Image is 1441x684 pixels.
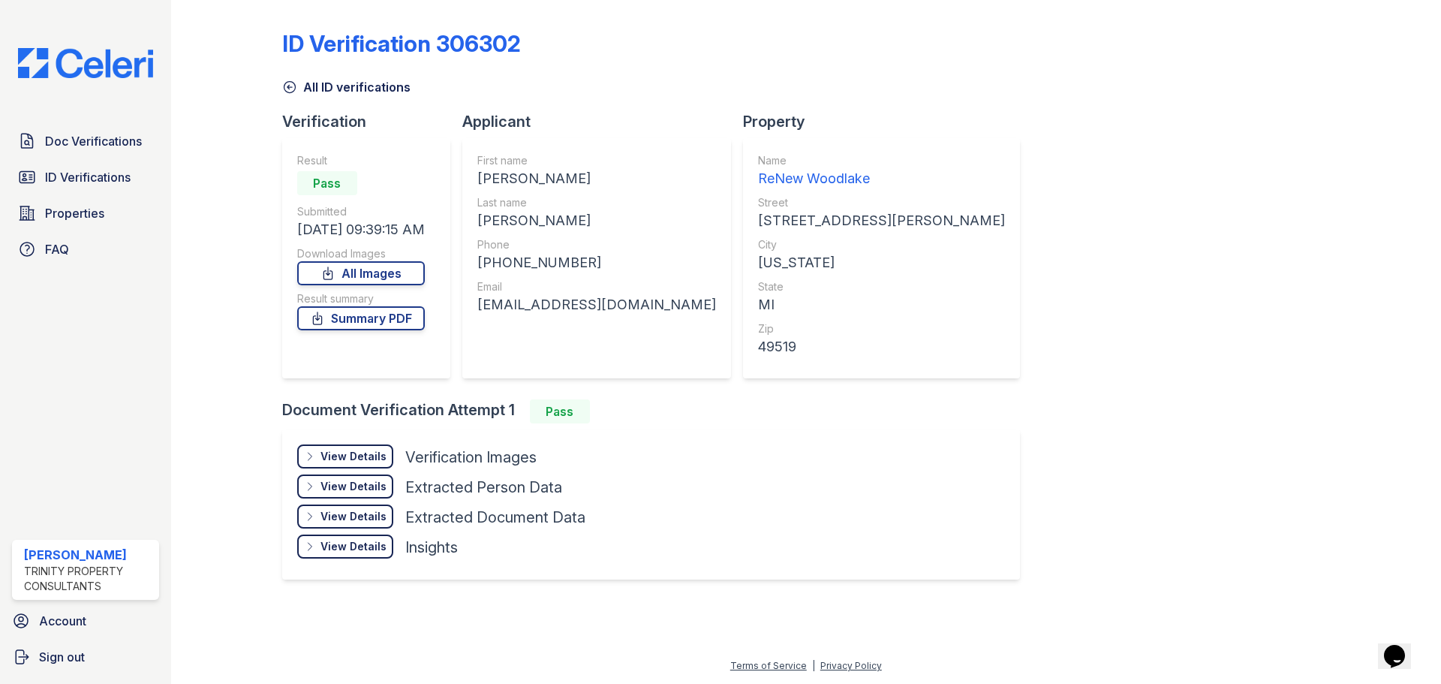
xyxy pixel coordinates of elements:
a: Sign out [6,642,165,672]
iframe: chat widget [1378,624,1426,669]
div: City [758,237,1005,252]
div: Verification [282,111,462,132]
span: ID Verifications [45,168,131,186]
a: Name ReNew Woodlake [758,153,1005,189]
a: Account [6,606,165,636]
div: Extracted Document Data [405,507,585,528]
div: MI [758,294,1005,315]
div: View Details [320,539,387,554]
div: 49519 [758,336,1005,357]
a: Terms of Service [730,660,807,671]
a: ID Verifications [12,162,159,192]
div: Result summary [297,291,425,306]
div: First name [477,153,716,168]
div: [STREET_ADDRESS][PERSON_NAME] [758,210,1005,231]
div: [PHONE_NUMBER] [477,252,716,273]
span: Sign out [39,648,85,666]
div: Extracted Person Data [405,477,562,498]
div: Property [743,111,1032,132]
div: [PERSON_NAME] [24,546,153,564]
span: FAQ [45,240,69,258]
img: CE_Logo_Blue-a8612792a0a2168367f1c8372b55b34899dd931a85d93a1a3d3e32e68fde9ad4.png [6,48,165,78]
div: Email [477,279,716,294]
div: ID Verification 306302 [282,30,521,57]
div: [US_STATE] [758,252,1005,273]
div: Phone [477,237,716,252]
div: Name [758,153,1005,168]
div: ReNew Woodlake [758,168,1005,189]
div: State [758,279,1005,294]
a: All ID verifications [282,78,411,96]
a: Properties [12,198,159,228]
div: | [812,660,815,671]
div: Insights [405,537,458,558]
div: View Details [320,479,387,494]
div: Verification Images [405,447,537,468]
span: Account [39,612,86,630]
a: Summary PDF [297,306,425,330]
div: Pass [530,399,590,423]
div: Result [297,153,425,168]
div: Submitted [297,204,425,219]
div: [EMAIL_ADDRESS][DOMAIN_NAME] [477,294,716,315]
div: [PERSON_NAME] [477,168,716,189]
span: Doc Verifications [45,132,142,150]
div: Download Images [297,246,425,261]
div: Last name [477,195,716,210]
span: Properties [45,204,104,222]
div: Street [758,195,1005,210]
div: Pass [297,171,357,195]
a: All Images [297,261,425,285]
div: Document Verification Attempt 1 [282,399,1032,423]
div: View Details [320,509,387,524]
div: [PERSON_NAME] [477,210,716,231]
div: Applicant [462,111,743,132]
div: Trinity Property Consultants [24,564,153,594]
div: Zip [758,321,1005,336]
a: FAQ [12,234,159,264]
a: Privacy Policy [820,660,882,671]
div: [DATE] 09:39:15 AM [297,219,425,240]
div: View Details [320,449,387,464]
a: Doc Verifications [12,126,159,156]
